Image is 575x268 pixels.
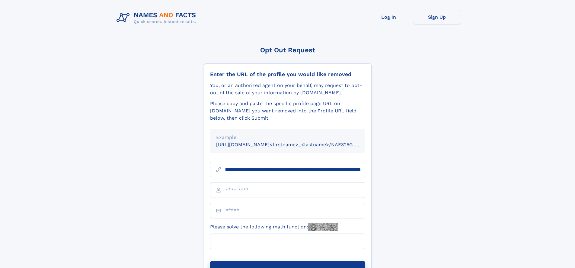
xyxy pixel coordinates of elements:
[210,71,365,78] div: Enter the URL of the profile you would like removed
[204,46,372,54] div: Opt Out Request
[413,10,461,24] a: Sign Up
[365,10,413,24] a: Log In
[210,100,365,122] div: Please copy and paste the specific profile page URL on [DOMAIN_NAME] you want removed into the Pr...
[114,10,201,26] img: Logo Names and Facts
[210,82,365,96] div: You, or an authorized agent on your behalf, may request to opt-out of the sale of your informatio...
[210,223,338,231] label: Please solve the following math function:
[216,142,377,147] small: [URL][DOMAIN_NAME]<firstname>_<lastname>/NAF325G-xxxxxxxx
[216,134,359,141] div: Example:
